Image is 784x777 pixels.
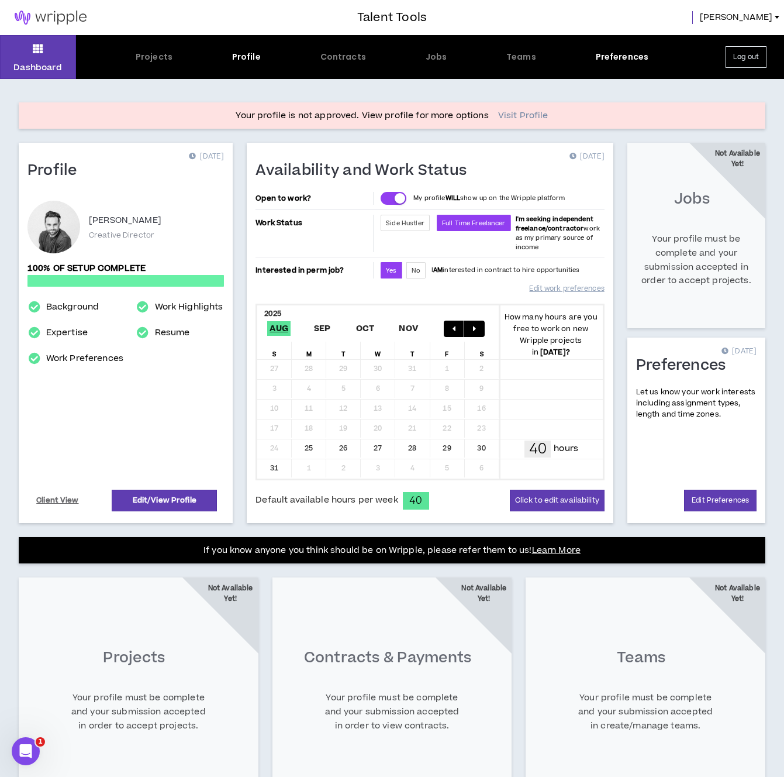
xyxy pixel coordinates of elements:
[516,215,593,233] b: I'm seeking independent freelance/contractor
[312,321,333,336] span: Sep
[516,215,600,252] span: work as my primary source of income
[395,342,430,359] div: T
[136,51,172,63] div: Projects
[445,194,461,202] strong: WILL
[189,151,224,163] p: [DATE]
[257,342,292,359] div: S
[46,352,123,366] a: Work Preferences
[155,300,223,314] a: Work Highlights
[726,46,766,68] button: Log out
[396,321,420,336] span: Nov
[700,11,772,24] span: [PERSON_NAME]
[232,51,261,63] div: Profile
[112,490,217,511] a: Edit/View Profile
[27,262,224,275] p: 100% of setup complete
[267,321,291,336] span: Aug
[255,262,371,279] p: Interested in perm job?
[465,342,499,359] div: S
[255,161,475,180] h1: Availability and Work Status
[357,9,427,26] h3: Talent Tools
[596,51,649,63] div: Preferences
[540,347,570,357] b: [DATE] ?
[255,494,398,507] span: Default available hours per week
[203,544,581,558] p: If you know anyone you think should be on Wripple, please refer them to us!
[532,544,581,556] a: Learn More
[255,215,371,231] p: Work Status
[569,151,605,163] p: [DATE]
[27,201,80,253] div: Chris H.
[89,230,154,240] p: Creative Director
[386,266,396,275] span: Yes
[499,311,603,358] p: How many hours are you free to work on new Wripple projects in
[36,737,45,747] span: 1
[430,342,465,359] div: F
[326,342,361,359] div: T
[13,61,62,74] p: Dashboard
[412,266,420,275] span: No
[12,737,40,765] iframe: Intercom live chat
[413,194,565,203] p: My profile show up on the Wripple platform
[320,51,366,63] div: Contracts
[386,219,424,228] span: Side Hustler
[292,342,326,359] div: M
[433,266,443,274] strong: AM
[89,214,161,228] p: [PERSON_NAME]
[684,490,757,511] a: Edit Preferences
[27,161,86,180] h1: Profile
[636,387,757,421] p: Let us know your work interests including assignment types, length and time zones.
[426,51,447,63] div: Jobs
[155,326,190,340] a: Resume
[264,308,281,319] b: 2025
[354,321,377,336] span: Oct
[46,326,88,340] a: Expertise
[34,490,81,511] a: Client View
[361,342,395,359] div: W
[236,109,488,123] p: Your profile is not approved. View profile for more options
[636,356,735,375] h1: Preferences
[554,442,578,455] p: hours
[431,266,580,275] p: I interested in contract to hire opportunities
[46,300,99,314] a: Background
[506,51,536,63] div: Teams
[255,194,371,203] p: Open to work?
[510,490,605,511] button: Click to edit availability
[498,110,548,122] a: Visit Profile
[721,346,757,357] p: [DATE]
[529,279,604,299] a: Edit work preferences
